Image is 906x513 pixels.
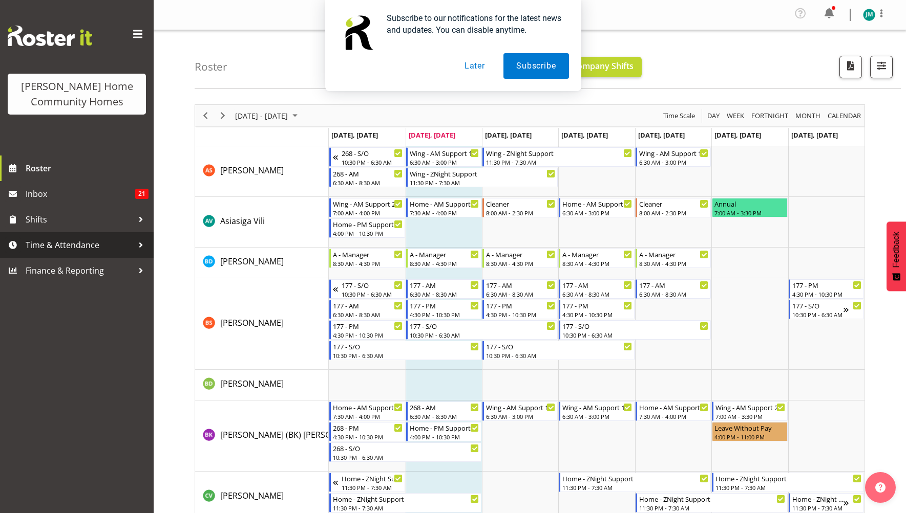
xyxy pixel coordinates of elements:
button: Later [452,53,498,79]
span: Feedback [892,232,901,267]
span: Shifts [26,212,133,227]
img: help-xxl-2.png [875,482,886,493]
span: Time & Attendance [26,237,133,253]
div: [PERSON_NAME] Home Community Homes [18,79,136,109]
img: notification icon [338,12,378,53]
button: Feedback - Show survey [887,221,906,291]
span: 21 [135,189,149,199]
span: Roster [26,161,149,176]
button: Subscribe [503,53,568,79]
span: Inbox [26,186,135,202]
div: Subscribe to our notifications for the latest news and updates. You can disable anytime. [378,12,569,36]
span: Finance & Reporting [26,263,133,278]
